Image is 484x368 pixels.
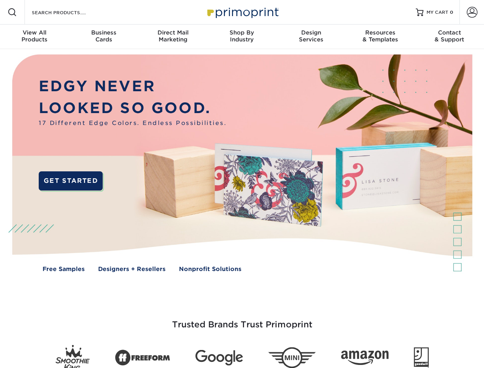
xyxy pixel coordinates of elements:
span: Direct Mail [138,29,207,36]
h3: Trusted Brands Trust Primoprint [18,301,466,339]
span: 17 Different Edge Colors. Endless Possibilities. [39,119,226,128]
span: Design [277,29,346,36]
span: 0 [450,10,453,15]
img: Primoprint [204,4,281,20]
input: SEARCH PRODUCTS..... [31,8,106,17]
span: Contact [415,29,484,36]
span: Resources [346,29,415,36]
a: BusinessCards [69,25,138,49]
img: Amazon [341,351,389,365]
a: Shop ByIndustry [207,25,276,49]
img: Goodwill [414,347,429,368]
span: Shop By [207,29,276,36]
div: Services [277,29,346,43]
a: Direct MailMarketing [138,25,207,49]
div: Industry [207,29,276,43]
a: Resources& Templates [346,25,415,49]
a: Free Samples [43,265,85,274]
div: & Support [415,29,484,43]
a: Designers + Resellers [98,265,166,274]
div: Cards [69,29,138,43]
a: DesignServices [277,25,346,49]
span: MY CART [427,9,448,16]
a: Contact& Support [415,25,484,49]
p: LOOKED SO GOOD. [39,97,226,119]
a: GET STARTED [39,171,103,191]
div: Marketing [138,29,207,43]
img: Google [195,350,243,366]
a: Nonprofit Solutions [179,265,241,274]
span: Business [69,29,138,36]
p: EDGY NEVER [39,76,226,97]
div: & Templates [346,29,415,43]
